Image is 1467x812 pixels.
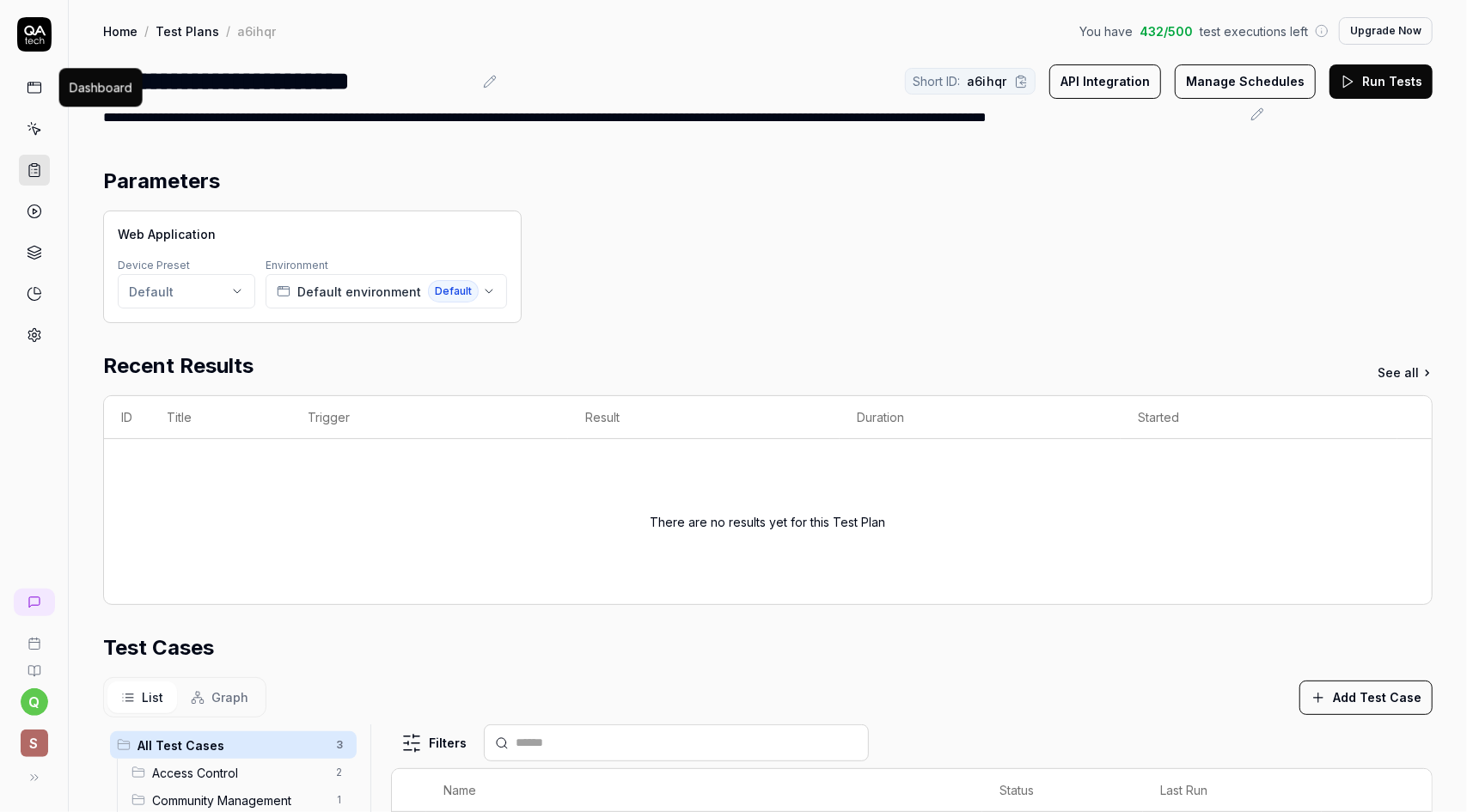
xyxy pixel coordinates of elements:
[913,72,960,90] span: Short ID:
[107,681,177,713] button: List
[329,762,350,783] span: 2
[1299,681,1433,715] button: Add Test Case
[142,688,163,706] span: List
[329,735,350,755] span: 3
[150,396,290,439] th: Title
[14,589,55,616] a: New conversation
[104,396,150,439] th: ID
[1143,769,1322,812] th: Last Run
[266,259,328,272] label: Environment
[118,225,216,243] span: Web Application
[103,632,214,663] h2: Test Cases
[7,716,61,760] button: S
[329,790,350,810] span: 1
[568,396,840,439] th: Result
[156,22,219,40] a: Test Plans
[1329,64,1433,99] button: Run Tests
[7,650,61,678] a: Documentation
[391,726,477,760] button: Filters
[1200,22,1308,40] span: test executions left
[70,78,132,96] div: Dashboard
[118,274,255,308] button: Default
[237,22,276,40] div: a6ihqr
[138,736,326,754] span: All Test Cases
[211,688,248,706] span: Graph
[103,22,138,40] a: Home
[651,460,886,583] div: There are no results yet for this Test Plan
[1378,363,1433,382] a: See all
[290,396,568,439] th: Trigger
[129,283,174,301] div: Default
[1079,22,1133,40] span: You have
[152,764,326,782] span: Access Control
[177,681,262,713] button: Graph
[1175,64,1316,99] button: Manage Schedules
[118,259,190,272] label: Device Preset
[428,280,479,302] span: Default
[144,22,149,40] div: /
[1121,396,1397,439] th: Started
[426,769,982,812] th: Name
[21,688,48,716] button: q
[1049,64,1161,99] button: API Integration
[840,396,1121,439] th: Duration
[266,274,507,308] button: Default environmentDefault
[7,623,61,650] a: Book a call with us
[125,759,357,786] div: Drag to reorderAccess Control2
[103,166,220,197] h2: Parameters
[152,791,326,809] span: Community Management
[21,730,48,757] span: S
[967,72,1007,90] span: a6ihqr
[982,769,1143,812] th: Status
[1339,17,1433,45] button: Upgrade Now
[226,22,230,40] div: /
[1140,22,1193,40] span: 432 / 500
[297,283,421,301] span: Default environment
[103,351,254,382] h2: Recent Results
